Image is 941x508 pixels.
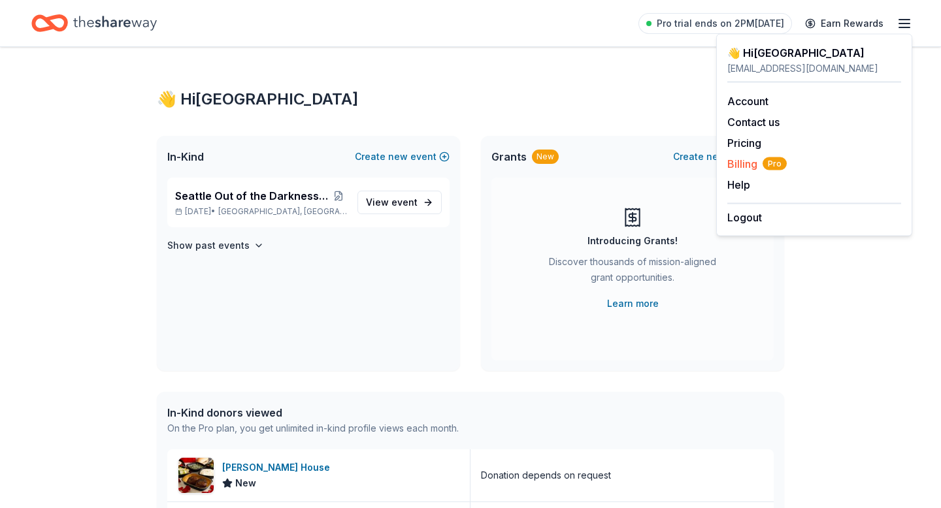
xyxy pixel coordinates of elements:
a: Learn more [607,296,659,311]
a: Pricing [727,136,761,150]
div: [EMAIL_ADDRESS][DOMAIN_NAME] [727,61,901,76]
div: In-Kind donors viewed [167,405,459,421]
div: New [532,150,559,164]
button: Logout [727,210,762,225]
h4: Show past events [167,238,250,253]
span: event [391,197,418,208]
div: Introducing Grants! [587,233,678,249]
button: Show past events [167,238,264,253]
span: Grants [491,149,527,165]
span: Billing [727,156,787,172]
span: New [235,475,256,491]
a: Earn Rewards [797,12,891,35]
div: 👋 Hi [GEOGRAPHIC_DATA] [727,45,901,61]
span: Pro [763,157,787,170]
button: Help [727,177,750,193]
span: Pro trial ends on 2PM[DATE] [657,16,784,31]
a: View event [357,191,442,214]
a: Home [31,8,157,39]
div: Donation depends on request [481,468,611,483]
button: BillingPro [727,156,787,172]
div: [PERSON_NAME] House [222,460,335,475]
span: [GEOGRAPHIC_DATA], [GEOGRAPHIC_DATA] [218,206,347,217]
span: new [706,149,726,165]
button: Createnewproject [673,149,774,165]
div: Discover thousands of mission-aligned grant opportunities. [544,254,721,291]
a: Pro trial ends on 2PM[DATE] [638,13,792,34]
div: On the Pro plan, you get unlimited in-kind profile views each month. [167,421,459,436]
span: In-Kind [167,149,204,165]
span: View [366,195,418,210]
button: Createnewevent [355,149,450,165]
p: [DATE] • [175,206,347,217]
a: Account [727,95,768,108]
button: Contact us [727,114,780,130]
div: 👋 Hi [GEOGRAPHIC_DATA] [157,89,784,110]
img: Image for Ruth's Chris Steak House [178,458,214,493]
span: Seattle Out of the Darkness Community Walk [175,188,329,204]
span: new [388,149,408,165]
